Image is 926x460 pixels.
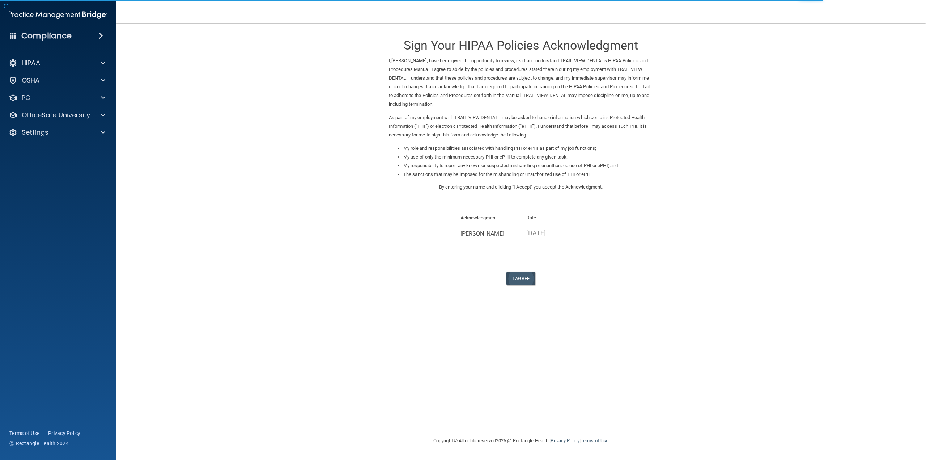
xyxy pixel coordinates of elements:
[389,113,653,139] p: As part of my employment with TRAIL VIEW DENTAL I may be asked to handle information which contai...
[506,272,535,285] button: I Agree
[403,144,653,153] li: My role and responsibilities associated with handling PHI or ePHI as part of my job functions;
[389,429,653,452] div: Copyright © All rights reserved 2025 @ Rectangle Health | |
[22,128,48,137] p: Settings
[9,8,107,22] img: PMB logo
[391,58,426,63] ins: [PERSON_NAME]
[9,128,105,137] a: Settings
[389,183,653,191] p: By entering your name and clicking "I Accept" you accept the Acknowledgment.
[389,39,653,52] h3: Sign Your HIPAA Policies Acknowledgment
[22,59,40,67] p: HIPAA
[581,438,608,443] a: Terms of Use
[403,153,653,161] li: My use of only the minimum necessary PHI or ePHI to complete any given task;
[9,93,105,102] a: PCI
[48,430,81,437] a: Privacy Policy
[21,31,72,41] h4: Compliance
[460,214,516,222] p: Acknowledgment
[9,111,105,119] a: OfficeSafe University
[403,170,653,179] li: The sanctions that may be imposed for the mishandling or unauthorized use of PHI or ePHI
[526,227,582,239] p: [DATE]
[460,227,516,240] input: Full Name
[526,214,582,222] p: Date
[551,438,579,443] a: Privacy Policy
[22,93,32,102] p: PCI
[9,59,105,67] a: HIPAA
[9,440,69,447] span: Ⓒ Rectangle Health 2024
[9,76,105,85] a: OSHA
[9,430,39,437] a: Terms of Use
[22,111,90,119] p: OfficeSafe University
[389,56,653,109] p: I, , have been given the opportunity to review, read and understand TRAIL VIEW DENTAL’s HIPAA Pol...
[22,76,40,85] p: OSHA
[403,161,653,170] li: My responsibility to report any known or suspected mishandling or unauthorized use of PHI or ePHI...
